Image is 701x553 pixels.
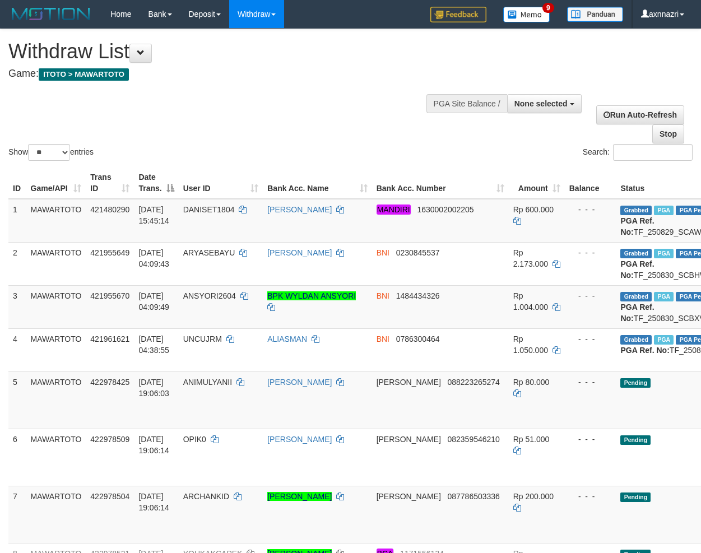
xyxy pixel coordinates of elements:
th: ID [8,167,26,199]
span: [PERSON_NAME] [377,435,441,444]
span: UNCUJRM [183,334,222,343]
span: ARCHANKID [183,492,229,501]
span: [PERSON_NAME] [377,378,441,387]
th: Bank Acc. Name: activate to sort column ascending [263,167,372,199]
span: Grabbed [620,292,652,301]
td: MAWARTOTO [26,285,86,328]
th: Amount: activate to sort column ascending [509,167,565,199]
span: BNI [377,291,389,300]
span: [PERSON_NAME] [377,492,441,501]
td: 6 [8,429,26,486]
td: MAWARTOTO [26,242,86,285]
span: Rp 600.000 [513,205,554,214]
button: None selected [507,94,582,113]
span: [DATE] 19:06:14 [138,492,169,512]
td: MAWARTOTO [26,199,86,243]
span: BNI [377,248,389,257]
select: Showentries [28,144,70,161]
span: ANSYORI2604 [183,291,236,300]
th: Game/API: activate to sort column ascending [26,167,86,199]
span: ANIMULYANII [183,378,232,387]
th: Date Trans.: activate to sort column descending [134,167,178,199]
a: [PERSON_NAME] [267,492,332,501]
a: [PERSON_NAME] [267,435,332,444]
span: 421480290 [90,205,129,214]
div: PGA Site Balance / [426,94,507,113]
div: - - - [569,434,612,445]
span: Copy 1630002002205 to clipboard [417,205,473,214]
b: PGA Ref. No: [620,346,669,355]
th: Trans ID: activate to sort column ascending [86,167,134,199]
span: Copy 0786300464 to clipboard [396,334,440,343]
span: Copy 1484434326 to clipboard [396,291,440,300]
img: Feedback.jpg [430,7,486,22]
span: Copy 087786503336 to clipboard [447,492,499,501]
span: [DATE] 15:45:14 [138,205,169,225]
td: 4 [8,328,26,371]
span: Rp 1.050.000 [513,334,548,355]
span: Marked by axnjistel [654,249,674,258]
span: Marked by axnjistel [654,292,674,301]
span: Pending [620,492,651,502]
span: 422978425 [90,378,129,387]
span: Pending [620,378,651,388]
a: [PERSON_NAME] [267,248,332,257]
td: 7 [8,486,26,543]
span: BNI [377,334,389,343]
span: 422978504 [90,492,129,501]
span: Grabbed [620,249,652,258]
span: [DATE] 19:06:03 [138,378,169,398]
a: [PERSON_NAME] [267,205,332,214]
span: Pending [620,435,651,445]
label: Show entries [8,144,94,161]
span: None selected [514,99,568,108]
a: Run Auto-Refresh [596,105,684,124]
a: ALIASMAN [267,334,307,343]
span: 421961621 [90,334,129,343]
b: PGA Ref. No: [620,216,654,236]
div: - - - [569,247,612,258]
span: 422978509 [90,435,129,444]
td: 1 [8,199,26,243]
span: Rp 51.000 [513,435,550,444]
span: [DATE] 19:06:14 [138,435,169,455]
td: MAWARTOTO [26,371,86,429]
span: Grabbed [620,335,652,345]
span: 421955670 [90,291,129,300]
input: Search: [613,144,693,161]
td: 5 [8,371,26,429]
td: MAWARTOTO [26,486,86,543]
span: [DATE] 04:09:49 [138,291,169,312]
span: Marked by axnmarianovi [654,206,674,215]
th: User ID: activate to sort column ascending [179,167,263,199]
td: MAWARTOTO [26,328,86,371]
td: 3 [8,285,26,328]
h1: Withdraw List [8,40,456,63]
span: ITOTO > MAWARTOTO [39,68,129,81]
div: - - - [569,377,612,388]
label: Search: [583,144,693,161]
span: OPIK0 [183,435,206,444]
span: [DATE] 04:09:43 [138,248,169,268]
span: Rp 1.004.000 [513,291,548,312]
th: Balance [565,167,616,199]
span: Copy 0230845537 to clipboard [396,248,440,257]
td: 2 [8,242,26,285]
span: Rp 80.000 [513,378,550,387]
span: 421955649 [90,248,129,257]
span: Rp 2.173.000 [513,248,548,268]
em: MANDIRI [377,205,411,215]
span: Copy 088223265274 to clipboard [447,378,499,387]
span: ARYASEBAYU [183,248,235,257]
div: - - - [569,333,612,345]
a: [PERSON_NAME] [267,378,332,387]
span: Rp 200.000 [513,492,554,501]
span: Grabbed [620,206,652,215]
img: MOTION_logo.png [8,6,94,22]
td: MAWARTOTO [26,429,86,486]
span: [DATE] 04:38:55 [138,334,169,355]
b: PGA Ref. No: [620,259,654,280]
span: Copy 082359546210 to clipboard [447,435,499,444]
div: - - - [569,204,612,215]
span: 9 [542,3,554,13]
